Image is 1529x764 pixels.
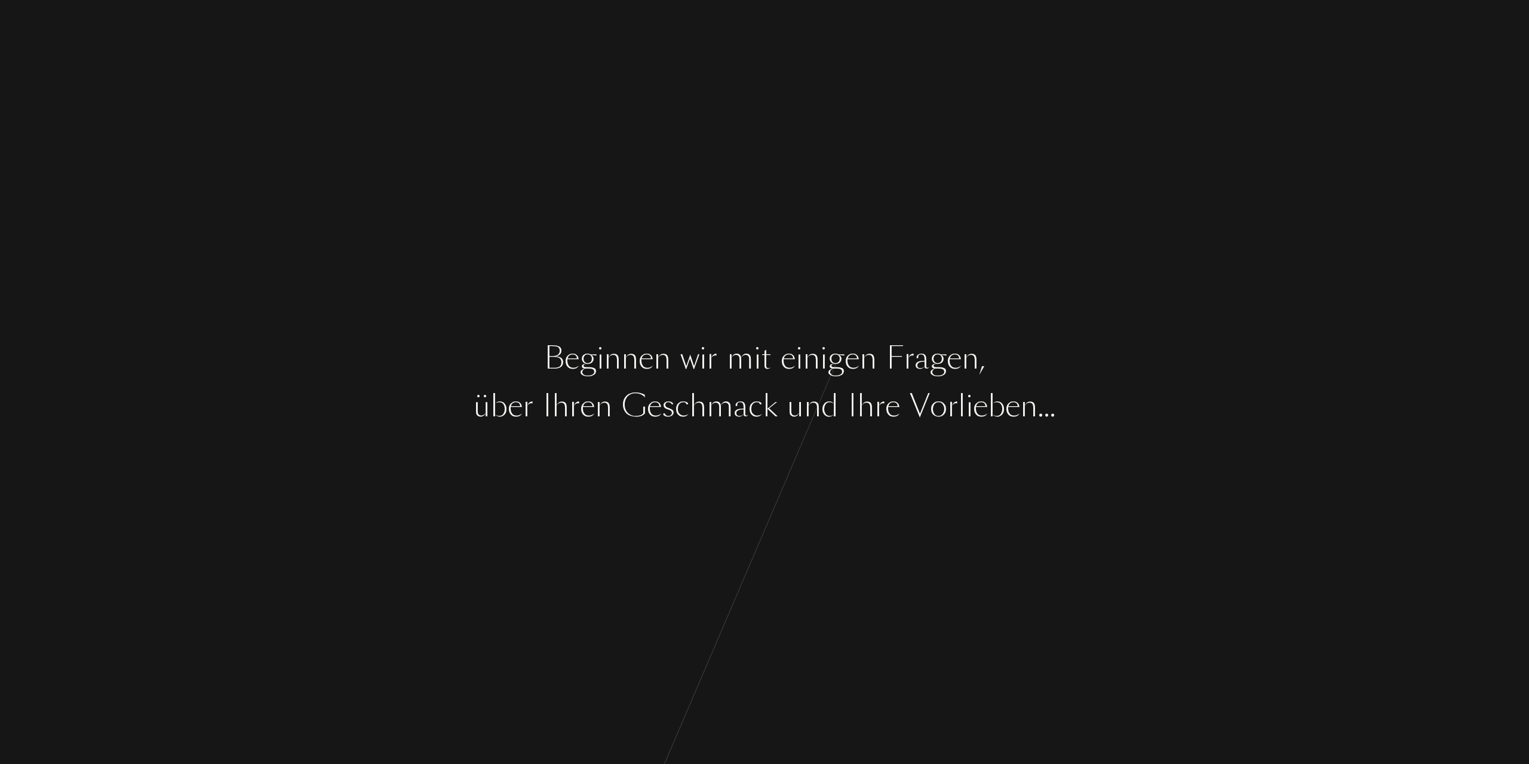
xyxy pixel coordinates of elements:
div: c [748,383,763,428]
div: o [930,383,947,428]
div: e [638,336,653,381]
div: r [569,383,580,428]
div: n [962,336,979,381]
div: l [958,383,966,428]
div: e [781,336,796,381]
div: . [1037,383,1043,428]
div: c [675,383,689,428]
div: e [564,336,579,381]
div: r [947,383,958,428]
div: F [886,336,904,381]
div: i [796,336,803,381]
div: m [707,383,733,428]
div: u [787,383,804,428]
div: d [821,383,839,428]
div: h [689,383,707,428]
div: m [727,336,754,381]
div: V [910,383,930,428]
div: n [621,336,638,381]
div: . [1049,383,1055,428]
div: ü [474,383,490,428]
div: a [733,383,748,428]
div: e [885,383,900,428]
div: w [680,336,699,381]
div: k [763,383,778,428]
div: I [848,383,857,428]
div: e [508,383,523,428]
div: n [1020,383,1037,428]
div: n [803,336,820,381]
div: r [707,336,717,381]
div: a [914,336,929,381]
div: r [523,383,533,428]
div: g [929,336,947,381]
div: g [827,336,845,381]
div: e [580,383,595,428]
div: r [874,383,885,428]
div: B [544,336,564,381]
div: b [988,383,1005,428]
div: t [761,336,771,381]
div: I [543,383,552,428]
div: e [947,336,962,381]
div: n [859,336,877,381]
div: g [579,336,597,381]
div: i [699,336,707,381]
div: b [490,383,508,428]
div: n [595,383,612,428]
div: i [966,383,973,428]
div: n [804,383,821,428]
div: G [622,383,647,428]
div: e [973,383,988,428]
div: . [1043,383,1049,428]
div: i [820,336,827,381]
div: r [904,336,914,381]
div: s [662,383,675,428]
div: n [653,336,671,381]
div: h [552,383,569,428]
div: h [857,383,874,428]
div: e [647,383,662,428]
div: e [1005,383,1020,428]
div: i [754,336,761,381]
div: i [597,336,604,381]
div: n [604,336,621,381]
div: e [845,336,859,381]
div: , [979,336,985,381]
